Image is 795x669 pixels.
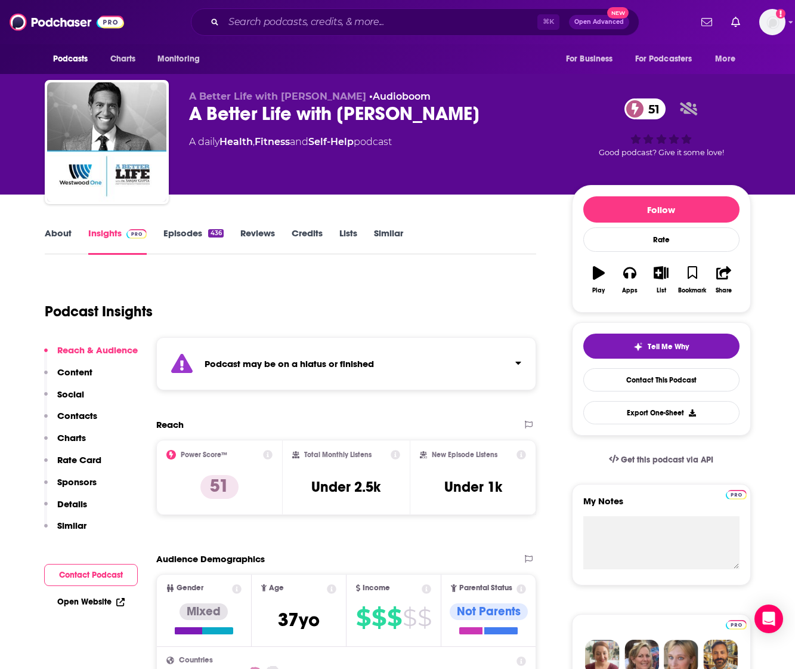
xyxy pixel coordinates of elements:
a: Episodes436 [163,227,223,255]
a: Audioboom [373,91,431,102]
span: $ [372,608,386,627]
a: Pro website [726,488,747,500]
p: Details [57,498,87,510]
button: Charts [44,432,86,454]
div: 51Good podcast? Give it some love! [572,91,751,165]
button: Contacts [44,410,97,432]
button: Reach & Audience [44,344,138,366]
div: Apps [622,287,638,294]
button: Sponsors [44,476,97,498]
a: Contact This Podcast [583,368,740,391]
a: Self-Help [308,136,354,147]
div: A daily podcast [189,135,392,149]
button: Bookmark [677,258,708,301]
div: Not Parents [450,603,528,620]
div: Mixed [180,603,228,620]
span: For Podcasters [635,51,692,67]
img: A Better Life with Dr. Sanjay Gupta [47,82,166,202]
a: Get this podcast via API [599,445,723,474]
img: Podchaser Pro [126,229,147,239]
img: Podchaser - Follow, Share and Rate Podcasts [10,11,124,33]
button: open menu [45,48,104,70]
span: ⌘ K [537,14,559,30]
span: New [607,7,629,19]
button: open menu [558,48,628,70]
div: Share [716,287,732,294]
p: Reach & Audience [57,344,138,356]
button: Rate Card [44,454,101,476]
span: and [290,136,308,147]
h1: Podcast Insights [45,303,153,320]
button: open menu [149,48,215,70]
strong: Podcast may be on a hiatus or finished [205,358,374,369]
button: tell me why sparkleTell Me Why [583,334,740,359]
button: Similar [44,520,86,542]
span: Good podcast? Give it some love! [599,148,724,157]
span: $ [403,608,416,627]
span: $ [356,608,370,627]
button: Follow [583,196,740,223]
a: Health [219,136,253,147]
a: Similar [374,227,403,255]
a: Credits [292,227,323,255]
svg: Add a profile image [776,9,785,19]
h2: Audience Demographics [156,553,265,565]
div: Search podcasts, credits, & more... [191,8,639,36]
p: Content [57,366,92,378]
div: Play [592,287,605,294]
p: Social [57,389,84,400]
button: Details [44,498,87,520]
a: Fitness [255,136,290,147]
section: Click to expand status details [156,337,537,390]
button: Social [44,389,84,411]
button: Contact Podcast [44,564,138,586]
button: Play [583,258,614,301]
span: 51 [636,98,666,119]
p: Rate Card [57,454,101,465]
a: Charts [103,48,143,70]
h2: Total Monthly Listens [304,451,372,459]
span: Podcasts [53,51,88,67]
span: Parental Status [459,584,512,592]
a: Open Website [57,597,125,607]
h3: Under 2.5k [311,478,381,496]
button: Apps [614,258,645,301]
label: My Notes [583,495,740,516]
span: 37 yo [278,608,320,631]
p: Sponsors [57,476,97,488]
a: Reviews [240,227,275,255]
a: Show notifications dropdown [697,12,717,32]
button: open menu [627,48,710,70]
h2: Reach [156,419,184,430]
span: • [369,91,431,102]
button: Show profile menu [759,9,785,35]
img: tell me why sparkle [633,342,643,352]
a: InsightsPodchaser Pro [88,227,147,255]
img: Podchaser Pro [726,620,747,630]
a: About [45,227,72,255]
a: Show notifications dropdown [726,12,745,32]
button: Open AdvancedNew [569,15,629,29]
a: Lists [339,227,357,255]
div: Bookmark [678,287,706,294]
span: More [715,51,735,67]
span: Income [363,584,390,592]
span: Gender [177,584,203,592]
div: List [657,287,666,294]
button: open menu [707,48,750,70]
a: Pro website [726,618,747,630]
span: $ [417,608,431,627]
div: Open Intercom Messenger [754,605,783,633]
h2: New Episode Listens [432,451,497,459]
span: Monitoring [157,51,200,67]
button: Content [44,366,92,389]
h2: Power Score™ [181,451,227,459]
a: 51 [624,98,666,119]
span: Get this podcast via API [621,455,713,465]
button: List [645,258,676,301]
span: $ [387,608,401,627]
span: , [253,136,255,147]
input: Search podcasts, credits, & more... [224,13,537,32]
